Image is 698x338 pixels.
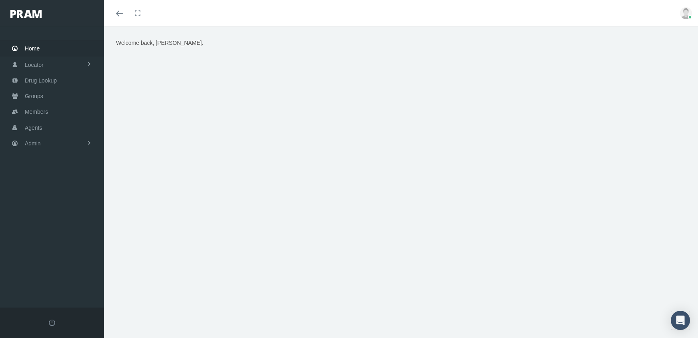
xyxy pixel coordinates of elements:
[671,311,690,330] div: Open Intercom Messenger
[25,120,42,135] span: Agents
[25,73,57,88] span: Drug Lookup
[10,10,42,18] img: PRAM_20_x_78.png
[116,40,203,46] span: Welcome back, [PERSON_NAME].
[25,136,41,151] span: Admin
[25,104,48,119] span: Members
[25,89,43,104] span: Groups
[680,7,692,19] img: user-placeholder.jpg
[25,57,44,72] span: Locator
[25,41,40,56] span: Home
